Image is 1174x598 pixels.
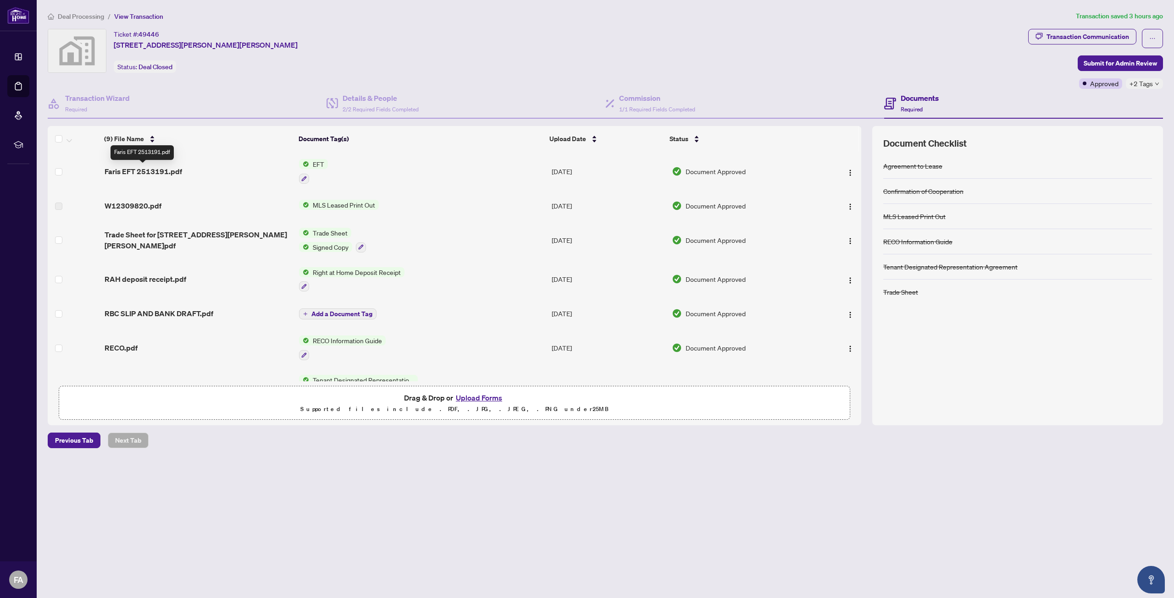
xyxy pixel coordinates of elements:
span: 49446 [138,30,159,38]
div: Agreement to Lease [883,161,942,171]
span: Tenant Designated Representation Agreement [309,375,418,385]
h4: Details & People [343,93,419,104]
img: Document Status [672,166,682,176]
div: MLS Leased Print Out [883,211,946,221]
span: 1/1 Required Fields Completed [619,106,695,113]
span: RBC SLIP AND BANK DRAFT.pdf [105,308,213,319]
img: svg%3e [48,29,106,72]
button: Logo [843,306,858,321]
span: MLS Leased Print Out [309,200,379,210]
span: View Transaction [114,12,163,21]
span: Document Checklist [883,137,967,150]
span: Required [901,106,923,113]
button: Status IconMLS Leased Print Out [299,200,379,210]
span: Trade Sheet for [STREET_ADDRESS][PERSON_NAME][PERSON_NAME]pdf [105,229,292,251]
img: Logo [847,169,854,176]
button: Submit for Admin Review [1078,55,1163,71]
h4: Commission [619,93,695,104]
img: Status Icon [299,228,309,238]
button: Next Tab [108,433,149,448]
span: W12309820.pdf [105,200,161,211]
td: [DATE] [548,328,669,368]
td: [DATE] [548,368,669,407]
button: Logo [843,340,858,355]
span: home [48,13,54,20]
span: Document Approved [686,235,746,245]
span: Upload Date [549,134,586,144]
h4: Transaction Wizard [65,93,130,104]
div: Trade Sheet [883,287,918,297]
td: [DATE] [548,260,669,299]
span: RECO Information Guide [309,335,386,346]
article: Transaction saved 3 hours ago [1076,11,1163,22]
div: RECO Information Guide [883,236,952,247]
img: Logo [847,277,854,284]
th: Upload Date [546,126,666,152]
span: Document Approved [686,308,746,318]
img: Document Status [672,201,682,211]
h4: Documents [901,93,939,104]
span: RAH deposit receipt.pdf [105,274,186,285]
button: Add a Document Tag [299,308,377,319]
span: +2 Tags [1130,78,1153,89]
td: [DATE] [548,152,669,191]
span: Faris EFT 2513191.pdf [105,166,182,177]
span: Approved [1090,78,1119,88]
img: Status Icon [299,200,309,210]
span: Deal Processing [58,12,104,21]
th: (9) File Name [100,126,294,152]
div: Status: [114,60,176,73]
img: Document Status [672,274,682,284]
span: 2/2 Required Fields Completed [343,106,419,113]
span: Required [65,106,87,113]
button: Status IconTrade SheetStatus IconSigned Copy [299,228,366,252]
img: Document Status [672,308,682,318]
span: Document Approved [686,343,746,353]
button: Status IconTenant Designated Representation Agreement [299,375,418,400]
div: Ticket #: [114,29,159,39]
img: Logo [847,203,854,210]
button: Transaction Communication [1028,29,1136,44]
button: Upload Forms [453,392,505,404]
p: Supported files include .PDF, .JPG, .JPEG, .PNG under 25 MB [65,404,844,415]
button: Status IconRight at Home Deposit Receipt [299,267,404,292]
button: Logo [843,272,858,286]
div: Faris EFT 2513191.pdf [111,145,174,160]
img: Logo [847,237,854,245]
img: Status Icon [299,267,309,277]
div: Confirmation of Cooperation [883,186,964,196]
img: Logo [847,345,854,352]
div: Tenant Designated Representation Agreement [883,262,1018,272]
img: Status Icon [299,335,309,346]
li: / [108,11,111,22]
img: Logo [847,311,854,318]
span: Previous Tab [55,433,93,448]
span: Signed Copy [309,242,352,252]
span: Add a Document Tag [311,311,372,317]
span: Drag & Drop orUpload FormsSupported files include .PDF, .JPG, .JPEG, .PNG under25MB [59,386,850,420]
button: Open asap [1137,566,1165,593]
td: [DATE] [548,191,669,220]
img: Status Icon [299,159,309,169]
img: Document Status [672,235,682,245]
img: Status Icon [299,242,309,252]
button: Previous Tab [48,433,100,448]
button: Logo [843,164,858,179]
span: down [1155,82,1159,86]
span: (9) File Name [104,134,144,144]
div: Transaction Communication [1047,29,1129,44]
button: Logo [843,198,858,213]
span: Trade Sheet [309,228,351,238]
button: Add a Document Tag [299,307,377,319]
img: Document Status [672,343,682,353]
th: Status [666,126,816,152]
span: [STREET_ADDRESS][PERSON_NAME][PERSON_NAME] [114,39,298,50]
span: plus [303,312,308,316]
button: Status IconRECO Information Guide [299,335,386,360]
span: Right at Home Deposit Receipt [309,267,404,277]
span: Deal Closed [138,63,172,71]
th: Document Tag(s) [295,126,546,152]
td: [DATE] [548,299,669,328]
img: Status Icon [299,375,309,385]
button: Logo [843,233,858,247]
